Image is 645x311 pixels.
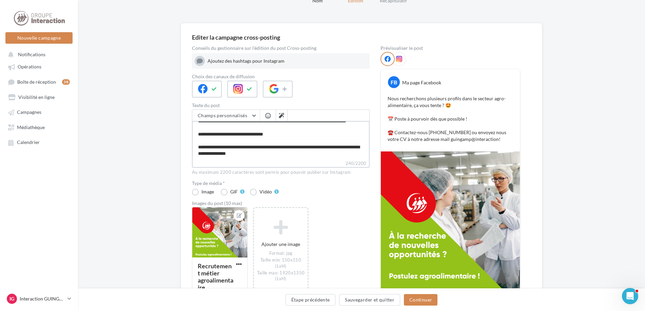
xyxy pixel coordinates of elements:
span: Opérations [18,64,41,70]
div: Vidéo [259,189,272,194]
iframe: Intercom live chat [622,288,638,304]
label: Type de média * [192,181,370,186]
a: Campagnes [4,106,74,118]
span: Visibilité en ligne [18,94,55,100]
div: Editer la campagne cross-posting [192,34,280,40]
span: Médiathèque [17,124,45,130]
span: Champs personnalisés [198,112,247,118]
a: Calendrier [4,136,74,148]
p: Nous recherchons plusieurs profils dans le secteur agro-alimentaire, ça vous tente ? 🤩 📅 Poste à ... [388,95,513,143]
span: Boîte de réception [17,79,56,85]
div: Recrutement métier agroalimentaire ... [198,262,233,291]
div: GIF [230,189,238,194]
span: Campagnes [17,109,41,115]
label: Texte du post [192,103,370,108]
span: Calendrier [17,140,40,145]
div: Ajoutez des hashtags pour Instagram [208,58,367,64]
span: IG [9,295,14,302]
div: Ma page Facebook [402,79,441,86]
button: Continuer [404,294,437,306]
div: 38 [62,79,70,85]
a: Opérations [4,60,74,72]
span: Notifications [18,51,45,57]
button: Étape précédente [286,294,336,306]
p: Interaction GUINGAMP [20,295,65,302]
a: Médiathèque [4,121,74,133]
a: IG Interaction GUINGAMP [5,292,73,305]
label: Choix des canaux de diffusion [192,74,370,79]
label: 240/2200 [192,160,370,168]
a: Visibilité en ligne [4,91,74,103]
div: Prévisualiser le post [380,46,520,50]
button: Sauvegarder et quitter [339,294,400,306]
div: Conseils du gestionnaire sur l'édition du post Cross-posting [192,46,370,50]
button: Champs personnalisés [192,110,260,121]
div: FB [388,76,400,88]
div: Image [201,189,214,194]
button: Nouvelle campagne [5,32,73,44]
div: Au maximum 2200 caractères sont permis pour pouvoir publier sur Instagram [192,169,370,175]
a: Boîte de réception38 [4,76,74,88]
div: Images du post (10 max) [192,201,370,206]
